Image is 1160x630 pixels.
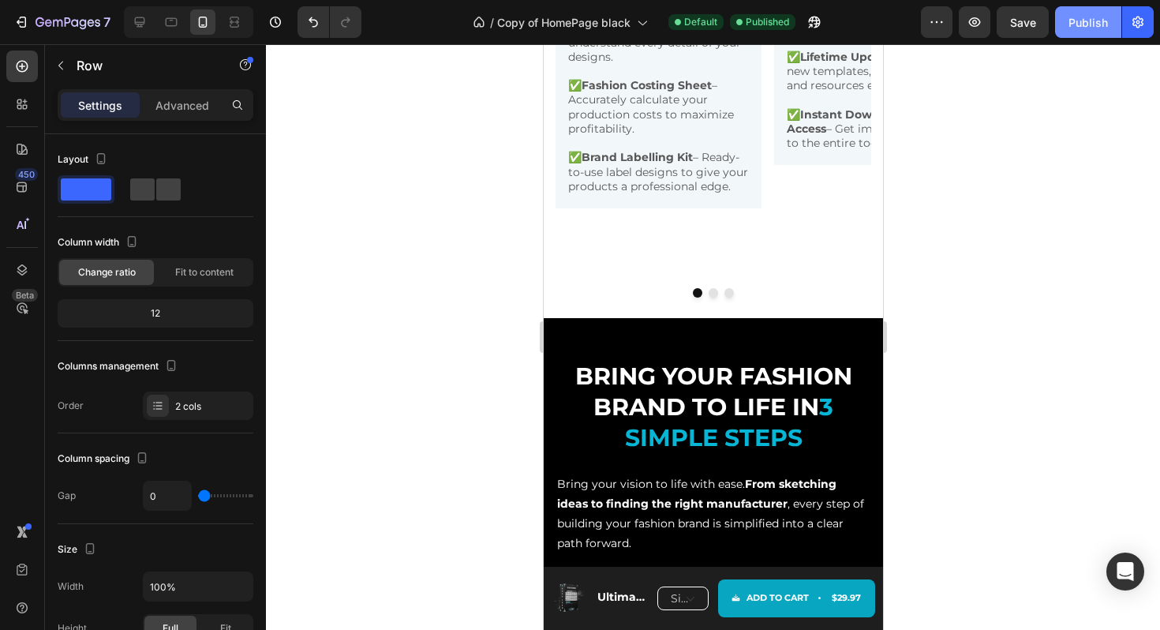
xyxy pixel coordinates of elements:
[78,265,136,279] span: Change ratio
[243,63,424,107] p: ✅ – Get immediate access to the entire toolkit, forever.
[497,14,631,31] span: Copy of HomePage black
[175,399,249,414] div: 2 cols
[13,433,320,507] span: Bring your vision to life with ease. , every step of building your fashion brand is simplified in...
[243,6,424,49] p: ✅ – Receive new templates, factory contacts, and resources every season.
[58,232,141,253] div: Column width
[1010,16,1036,29] span: Save
[58,579,84,594] div: Width
[1068,14,1108,31] div: Publish
[6,6,118,38] button: 7
[746,15,789,29] span: Published
[81,348,290,408] strong: 3 Simple Steps
[165,244,174,253] button: Dot
[12,289,38,302] div: Beta
[61,302,250,324] div: 12
[243,63,421,92] strong: Instant Download + Lifetime Access
[58,448,152,470] div: Column spacing
[77,56,211,75] p: Row
[15,168,38,181] div: 450
[144,482,191,510] input: Auto
[58,489,76,503] div: Gap
[13,433,293,467] strong: From sketching ideas to finding the right manufacturer
[490,14,494,31] span: /
[1055,6,1121,38] button: Publish
[175,265,234,279] span: Fit to content
[181,244,190,253] button: Dot
[256,6,356,20] strong: Lifetime Updates
[32,317,309,377] strong: Bring Your Fashion Brand to Life in
[684,15,717,29] span: Default
[155,97,209,114] p: Advanced
[149,244,159,253] button: Dot
[58,356,181,377] div: Columns management
[1106,553,1144,591] div: Open Intercom Messenger
[544,44,883,630] iframe: Design area
[78,97,122,114] p: Settings
[297,6,361,38] div: Undo/Redo
[997,6,1049,38] button: Save
[103,13,110,32] p: 7
[58,149,110,171] div: Layout
[144,572,253,601] input: Auto
[58,539,99,561] div: Size
[58,399,84,413] div: Order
